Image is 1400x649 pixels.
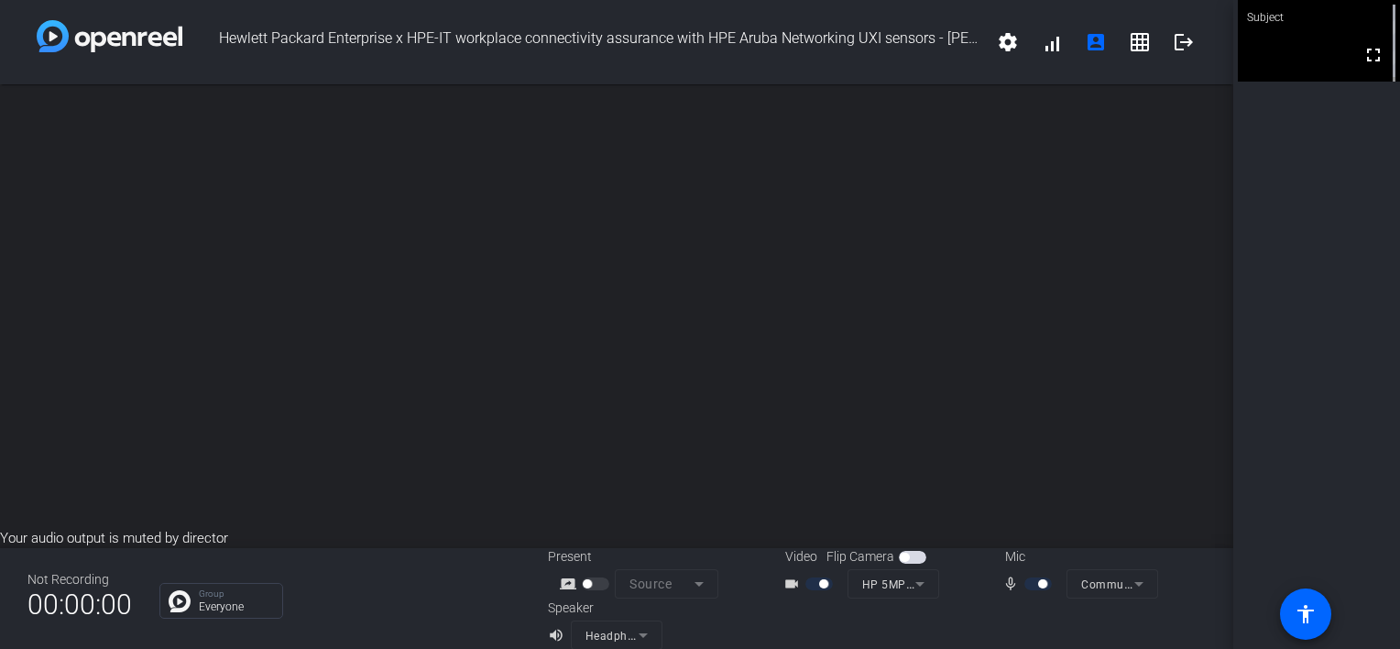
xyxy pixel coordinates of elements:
[548,547,731,566] div: Present
[783,573,805,595] mat-icon: videocam_outline
[27,570,132,589] div: Not Recording
[785,547,817,566] span: Video
[560,573,582,595] mat-icon: screen_share_outline
[169,590,191,612] img: Chat Icon
[1085,31,1107,53] mat-icon: account_box
[1362,44,1384,66] mat-icon: fullscreen
[826,547,894,566] span: Flip Camera
[548,624,570,646] mat-icon: volume_up
[27,582,132,627] span: 00:00:00
[987,547,1170,566] div: Mic
[548,599,658,618] div: Speaker
[1173,31,1195,53] mat-icon: logout
[1002,573,1024,595] mat-icon: mic_none
[182,20,986,64] span: Hewlett Packard Enterprise x HPE-IT workplace connectivity assurance with HPE Aruba Networking UX...
[199,601,273,612] p: Everyone
[199,589,273,599] p: Group
[1030,20,1074,64] button: signal_cellular_alt
[1295,603,1317,625] mat-icon: accessibility
[997,31,1019,53] mat-icon: settings
[37,20,182,52] img: white-gradient.svg
[1129,31,1151,53] mat-icon: grid_on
